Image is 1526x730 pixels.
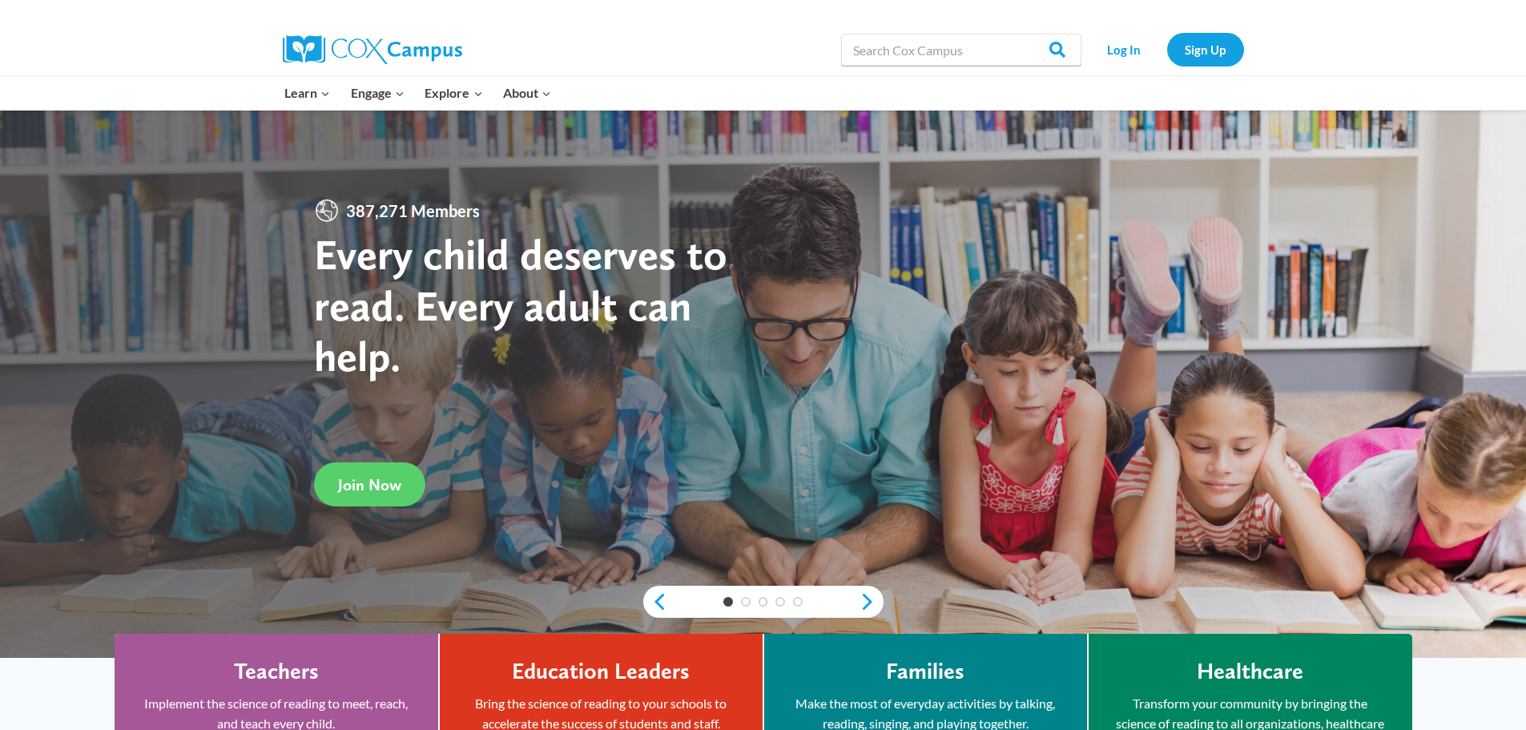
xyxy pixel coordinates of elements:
[425,83,482,103] span: Explore
[1167,33,1244,66] a: Sign Up
[741,597,751,607] a: 2
[275,76,562,110] nav: Primary Navigation
[512,658,690,685] h4: Education Leaders
[1089,33,1244,66] nav: Secondary Navigation
[283,35,462,64] img: Cox Campus
[234,658,319,685] h4: Teachers
[643,586,884,618] div: content slider buttons
[643,592,667,611] a: previous
[860,592,884,611] a: next
[503,83,551,103] span: About
[351,83,405,103] span: Engage
[775,597,785,607] a: 4
[841,34,1081,66] input: Search Cox Campus
[314,228,727,381] strong: Every child deserves to read. Every adult can help.
[340,198,486,224] span: 387,271 Members
[759,597,768,607] a: 3
[284,83,330,103] span: Learn
[886,658,964,685] h4: Families
[793,597,803,607] a: 5
[338,475,401,494] span: Join Now
[1089,33,1159,66] a: Log In
[314,462,425,506] a: Join Now
[1197,658,1303,685] h4: Healthcare
[723,597,733,607] a: 1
